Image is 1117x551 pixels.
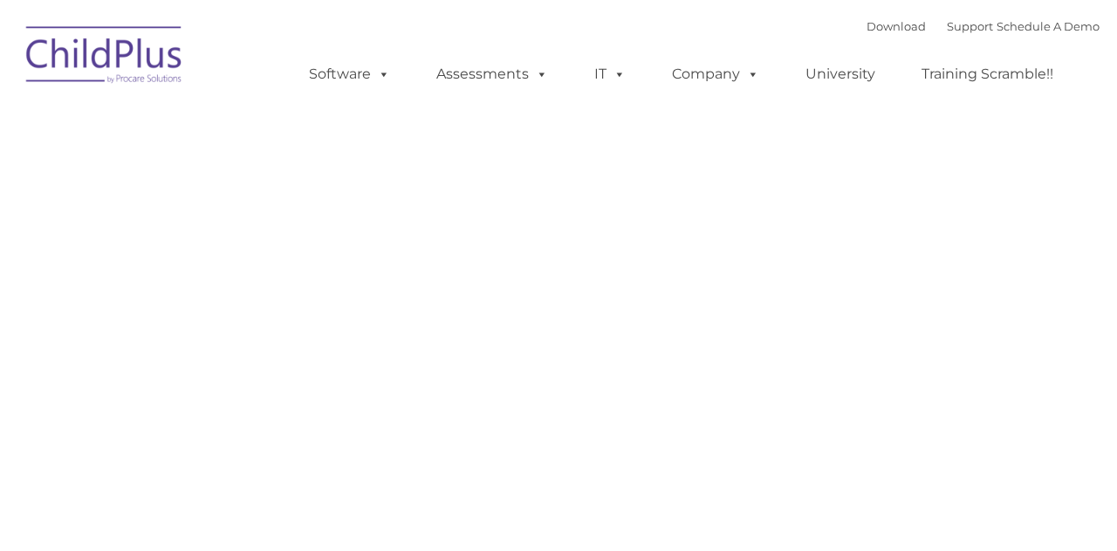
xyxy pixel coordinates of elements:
a: Support [947,19,993,33]
a: Training Scramble!! [904,57,1071,92]
a: Company [654,57,777,92]
img: ChildPlus by Procare Solutions [17,14,192,101]
a: University [788,57,893,92]
a: Download [867,19,926,33]
a: IT [577,57,643,92]
a: Schedule A Demo [997,19,1100,33]
a: Assessments [419,57,565,92]
font: | [867,19,1100,33]
a: Software [291,57,408,92]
